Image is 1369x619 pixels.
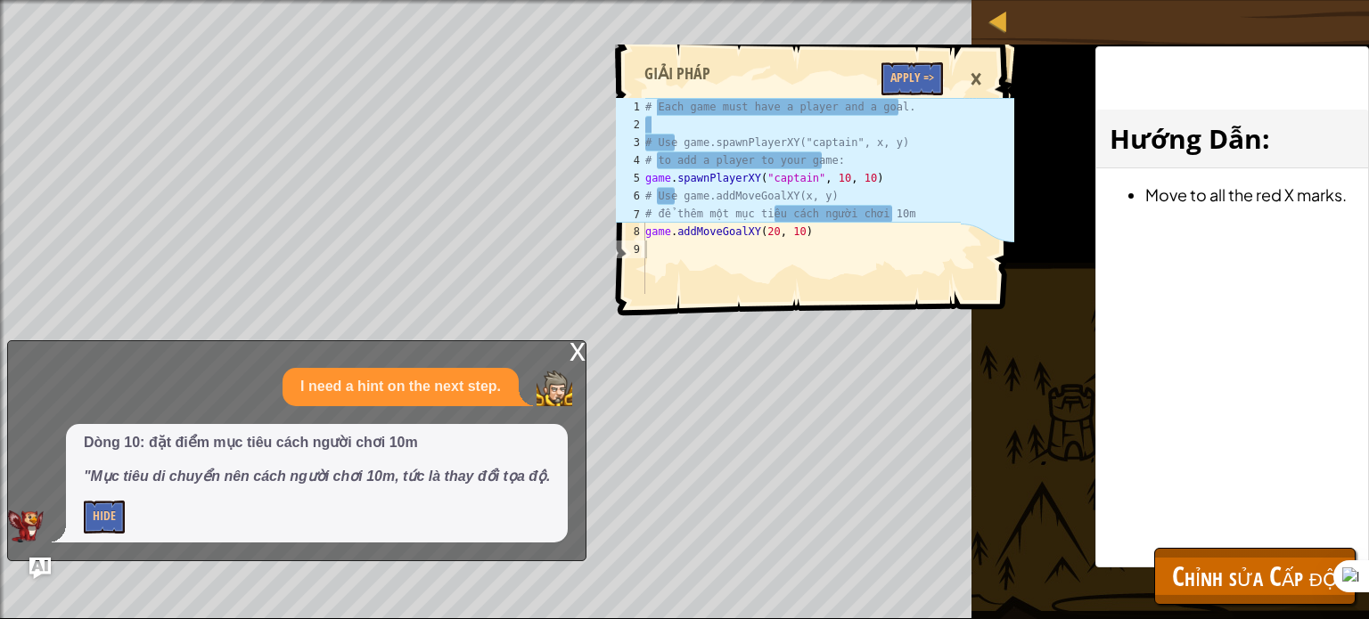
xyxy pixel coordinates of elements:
[635,62,719,86] div: Giải pháp
[616,116,645,134] div: 2
[570,341,586,359] div: x
[1172,558,1338,594] span: Chỉnh sửa Cấp độ
[29,558,51,579] button: Ask AI
[616,151,645,169] div: 4
[84,468,550,484] em: "Mục tiêu di chuyển nên cách người chơi 10m, tức là thay đổi tọa độ.
[84,433,550,453] p: Dòng 10: đặt điểm mục tiêu cách người chơi 10m
[616,205,645,223] div: 7
[300,377,501,397] p: I need a hint on the next step.
[8,510,44,542] img: AI
[616,134,645,151] div: 3
[881,62,943,95] button: Apply =>
[1110,120,1262,157] span: Hướng Dẫn
[616,223,645,240] div: 8
[1154,548,1356,605] button: Chỉnh sửa Cấp độ
[616,169,645,187] div: 5
[961,59,991,100] div: ×
[616,98,645,116] div: 1
[616,240,645,258] div: 9
[537,371,572,406] img: Player
[616,187,645,205] div: 6
[1110,118,1355,159] h3: :
[1145,182,1355,208] li: Move to all the red X marks.
[84,501,125,533] button: Hide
